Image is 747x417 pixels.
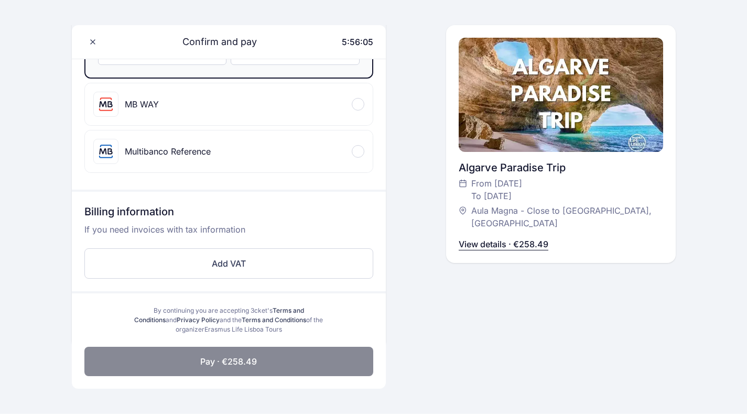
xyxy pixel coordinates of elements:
span: Erasmus Life Lisboa Tours [204,325,282,333]
span: 5:56:05 [342,37,373,47]
span: Aula Magna - Close to [GEOGRAPHIC_DATA], [GEOGRAPHIC_DATA] [471,204,653,229]
div: By continuing you are accepting 3cket's and and the of the organizer [131,306,327,334]
h3: Billing information [84,204,373,223]
div: Multibanco Reference [125,145,211,158]
a: Privacy Policy [177,316,220,324]
button: Pay · €258.49 [84,347,373,376]
span: Pay · €258.49 [200,355,257,368]
span: Confirm and pay [170,35,257,49]
div: MB WAY [125,98,159,111]
p: If you need invoices with tax information [84,223,373,244]
a: Terms and Conditions [242,316,306,324]
button: Add VAT [84,248,373,279]
span: From [DATE] To [DATE] [471,177,522,202]
p: View details · €258.49 [459,238,548,250]
div: Algarve Paradise Trip [459,160,663,175]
